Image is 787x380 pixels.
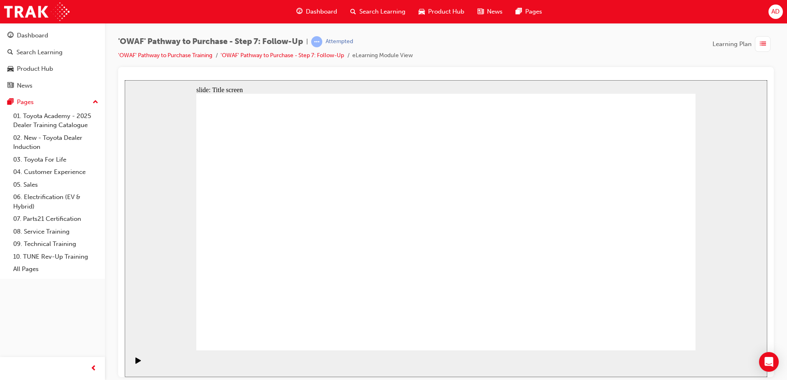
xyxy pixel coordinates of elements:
span: car-icon [7,65,14,73]
span: Product Hub [428,7,464,16]
span: car-icon [419,7,425,17]
a: 'OWAF' Pathway to Purchase - Step 7: Follow-Up [221,52,344,59]
div: Search Learning [16,48,63,57]
button: Pages [3,95,102,110]
span: news-icon [7,82,14,90]
div: News [17,81,33,90]
span: AD [771,7,780,16]
a: 08. Service Training [10,225,102,238]
a: 05. Sales [10,178,102,191]
a: guage-iconDashboard [290,3,344,20]
span: Dashboard [306,7,337,16]
a: Dashboard [3,28,102,43]
img: Trak [4,2,70,21]
button: Play (Ctrl+Alt+P) [4,277,18,291]
a: 06. Electrification (EV & Hybrid) [10,191,102,213]
div: Pages [17,97,34,107]
a: All Pages [10,263,102,276]
span: 'OWAF' Pathway to Purchase - Step 7: Follow-Up [118,37,303,46]
a: car-iconProduct Hub [412,3,471,20]
div: Dashboard [17,31,48,40]
button: DashboardSearch LearningProduct HubNews [3,26,102,95]
span: learningRecordVerb_ATTEMPT-icon [311,36,322,47]
div: Product Hub [17,64,53,74]
span: Learning Plan [712,39,752,49]
a: 03. Toyota For Life [10,153,102,166]
span: up-icon [93,97,98,108]
span: Pages [525,7,542,16]
a: News [3,78,102,93]
a: 02. New - Toyota Dealer Induction [10,132,102,153]
a: pages-iconPages [509,3,549,20]
a: 01. Toyota Academy - 2025 Dealer Training Catalogue [10,110,102,132]
a: 09. Technical Training [10,238,102,250]
span: list-icon [760,39,766,49]
a: search-iconSearch Learning [344,3,412,20]
span: news-icon [477,7,484,17]
span: search-icon [350,7,356,17]
span: News [487,7,503,16]
span: | [306,37,308,46]
a: Search Learning [3,45,102,60]
span: Search Learning [359,7,405,16]
a: Product Hub [3,61,102,76]
span: prev-icon [91,364,97,374]
span: guage-icon [296,7,303,17]
div: playback controls [4,270,18,297]
a: news-iconNews [471,3,509,20]
button: AD [768,5,783,19]
div: Attempted [326,38,353,46]
span: pages-icon [7,99,14,106]
a: 'OWAF' Pathway to Purchase Training [118,52,212,59]
a: 07. Parts21 Certification [10,213,102,225]
div: Open Intercom Messenger [759,352,779,372]
span: search-icon [7,49,13,56]
button: Learning Plan [712,36,774,52]
span: guage-icon [7,32,14,39]
a: 04. Customer Experience [10,166,102,178]
span: pages-icon [516,7,522,17]
a: 10. TUNE Rev-Up Training [10,250,102,263]
li: eLearning Module View [352,51,413,60]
